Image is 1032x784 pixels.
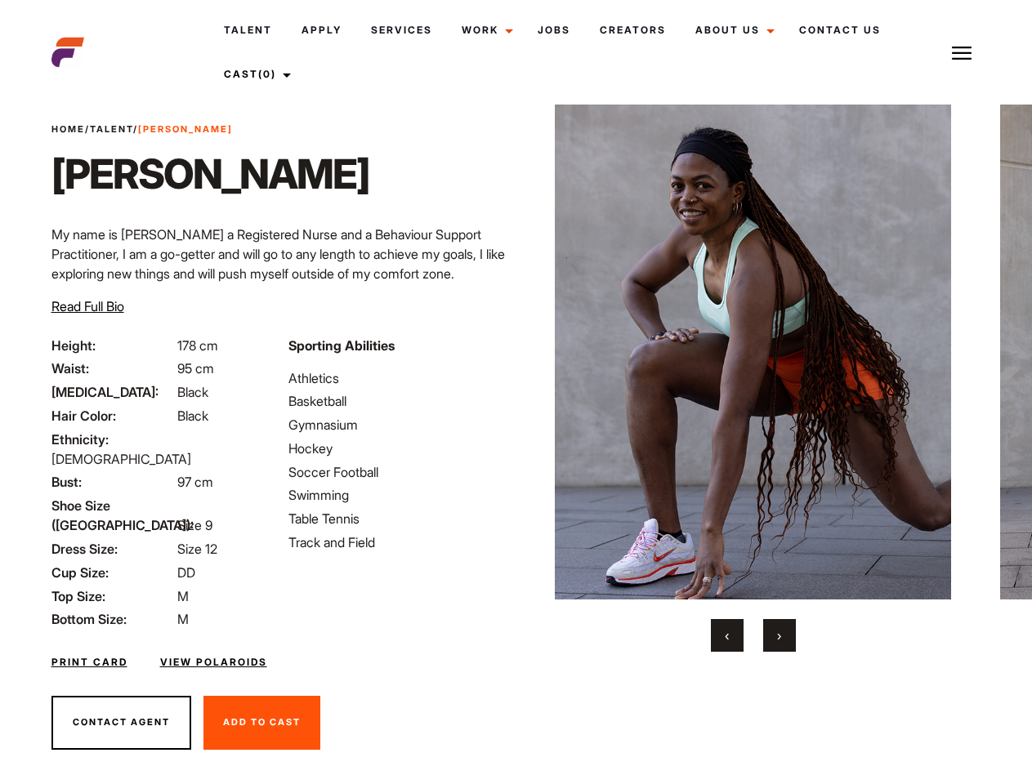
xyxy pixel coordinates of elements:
li: Basketball [288,391,506,411]
li: Track and Field [288,532,506,552]
strong: [PERSON_NAME] [138,123,233,135]
span: M [177,588,189,604]
span: Dress Size: [51,539,174,559]
span: Size 12 [177,541,217,557]
span: Height: [51,336,174,355]
li: Athletics [288,368,506,388]
span: Shoe Size ([GEOGRAPHIC_DATA]): [51,496,174,535]
a: Talent [209,8,287,52]
span: 178 cm [177,337,218,354]
span: Top Size: [51,586,174,606]
a: Apply [287,8,356,52]
span: Add To Cast [223,716,301,728]
li: Soccer Football [288,462,506,482]
button: Read Full Bio [51,296,124,316]
span: Cup Size: [51,563,174,582]
a: Talent [90,123,133,135]
span: Previous [725,627,729,644]
span: Black [177,408,208,424]
li: Swimming [288,485,506,505]
a: Contact Us [784,8,896,52]
span: 97 cm [177,474,213,490]
a: Work [447,8,523,52]
span: (0) [258,68,276,80]
img: cropped-aefm-brand-fav-22-square.png [51,36,84,69]
span: Bottom Size: [51,609,174,629]
a: Print Card [51,655,127,670]
span: Ethnicity: [51,430,174,449]
span: My name is [PERSON_NAME] a Registered Nurse and a Behaviour Support Practitioner, I am a go-gette... [51,226,505,282]
button: Add To Cast [203,696,320,750]
h1: [PERSON_NAME] [51,149,369,198]
span: Hair Color: [51,406,174,425]
a: Home [51,123,85,135]
span: 95 cm [177,360,214,376]
a: Services [356,8,447,52]
a: About Us [681,8,784,52]
span: Size 9 [177,517,212,533]
span: / / [51,122,233,136]
li: Gymnasium [288,415,506,434]
span: Waist: [51,359,174,378]
span: Next [777,627,781,644]
span: Read Full Bio [51,298,124,314]
span: Bust: [51,472,174,492]
img: Burger icon [952,43,972,63]
button: Contact Agent [51,696,191,750]
span: DD [177,564,195,581]
span: M [177,611,189,627]
span: [DEMOGRAPHIC_DATA] [51,451,191,467]
span: Black [177,384,208,400]
strong: Sporting Abilities [288,337,395,354]
li: Table Tennis [288,509,506,528]
a: View Polaroids [160,655,267,670]
a: Creators [585,8,681,52]
a: Jobs [523,8,585,52]
li: Hockey [288,439,506,458]
a: Cast(0) [209,52,301,96]
span: [MEDICAL_DATA]: [51,382,174,402]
